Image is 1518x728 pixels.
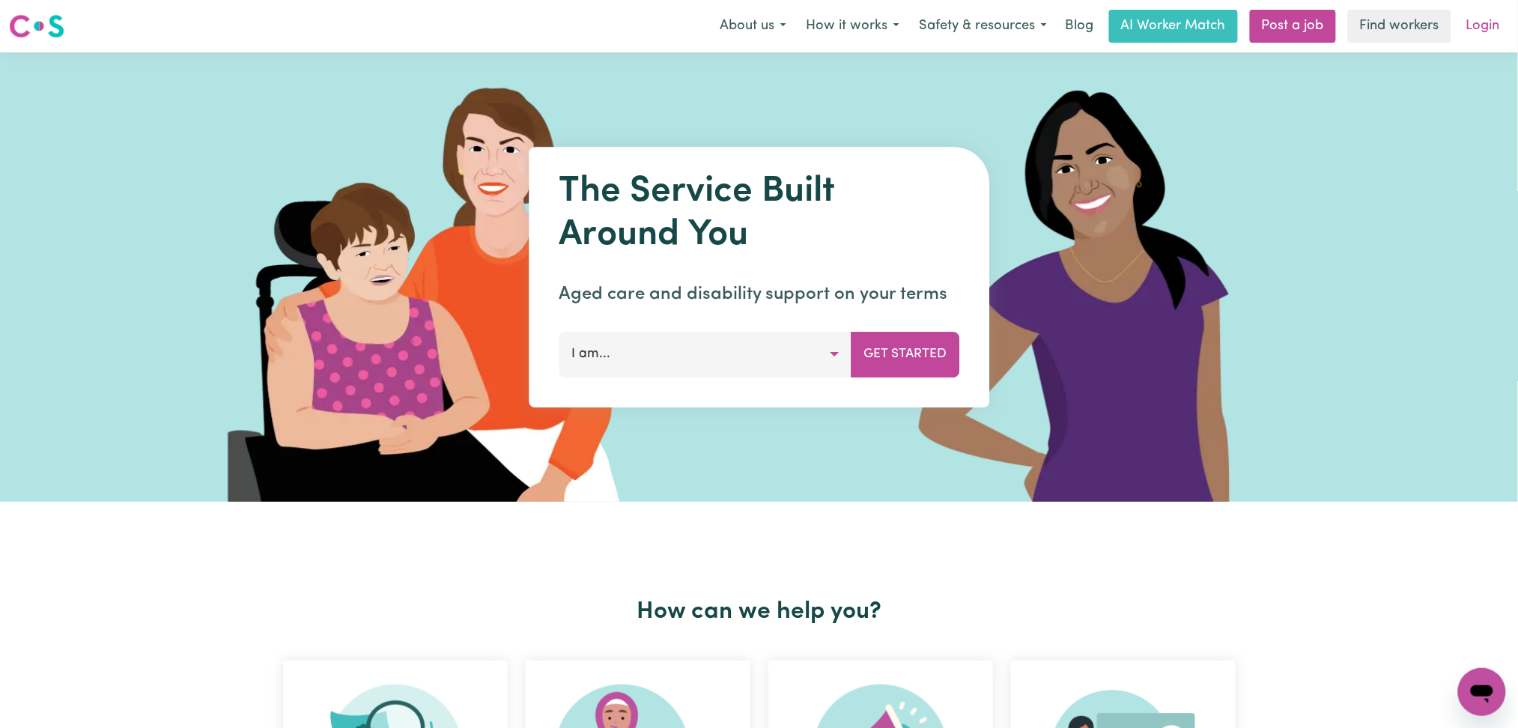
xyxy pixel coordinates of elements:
button: How it works [796,10,909,42]
button: Safety & resources [909,10,1057,42]
a: Post a job [1250,10,1336,43]
a: Blog [1057,10,1103,43]
a: AI Worker Match [1109,10,1238,43]
h1: The Service Built Around You [559,171,959,257]
a: Careseekers logo [9,9,64,43]
h2: How can we help you? [274,598,1245,626]
button: Get Started [851,332,959,377]
button: About us [710,10,796,42]
p: Aged care and disability support on your terms [559,281,959,308]
a: Find workers [1348,10,1451,43]
img: Careseekers logo [9,13,64,40]
iframe: Button to launch messaging window [1458,668,1506,716]
button: I am... [559,332,851,377]
a: Login [1457,10,1509,43]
